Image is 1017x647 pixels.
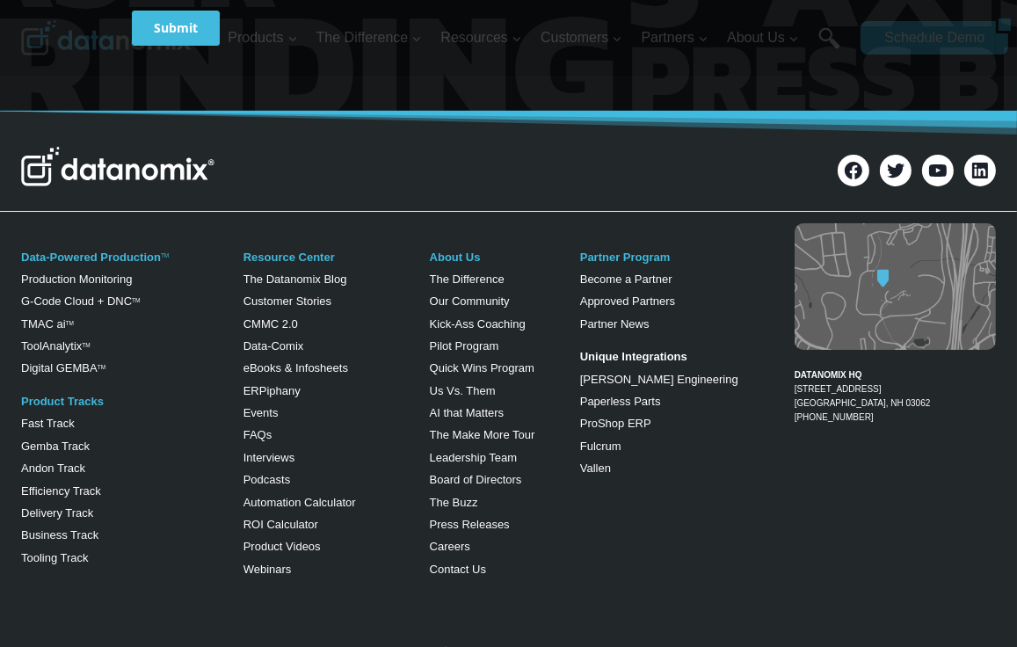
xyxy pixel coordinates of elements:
[430,361,534,374] a: Quick Wins Program
[795,354,996,425] figcaption: [PHONE_NUMBER]
[377,1,433,17] span: Last Name
[239,392,296,404] a: Privacy Policy
[21,339,82,353] a: ToolAnalytix
[66,320,74,326] sup: TM
[430,251,481,264] a: About Us
[21,147,214,185] img: Datanomix Logo
[795,384,931,408] a: [STREET_ADDRESS][GEOGRAPHIC_DATA], NH 03062
[243,563,292,576] a: Webinars
[21,317,74,331] a: TMAC aiTM
[795,223,996,350] img: Datanomix map image
[430,294,510,308] a: Our Community
[21,484,101,498] a: Efficiency Track
[430,406,505,419] a: AI that Matters
[243,518,318,531] a: ROI Calculator
[430,518,510,531] a: Press Releases
[21,440,90,453] a: Gemba Track
[21,417,75,430] a: Fast Track
[21,506,93,520] a: Delivery Track
[795,370,862,380] strong: DATANOMIX HQ
[243,384,301,397] a: ERPiphany
[243,540,321,553] a: Product Videos
[580,462,611,475] a: Vallen
[197,392,223,404] a: Terms
[929,563,1017,647] iframe: Chat Widget
[21,462,85,475] a: Andon Track
[580,273,672,286] a: Become a Partner
[243,473,290,486] a: Podcasts
[377,217,445,233] span: State/Region
[243,451,295,464] a: Interviews
[430,451,518,464] a: Leadership Team
[580,251,671,264] a: Partner Program
[21,273,132,286] a: Production Monitoring
[82,342,90,348] a: TM
[430,273,505,286] a: The Difference
[243,317,298,331] a: CMMC 2.0
[161,252,169,258] a: TM
[243,361,348,374] a: eBooks & Infosheets
[580,395,661,408] a: Paperless Parts
[430,563,486,576] a: Contact Us
[243,273,347,286] a: The Datanomix Blog
[580,317,650,331] a: Partner News
[580,373,738,386] a: [PERSON_NAME] Engineering
[21,395,104,408] a: Product Tracks
[430,473,522,486] a: Board of Directors
[243,294,331,308] a: Customer Stories
[243,496,356,509] a: Automation Calculator
[21,294,140,308] a: G-Code Cloud + DNCTM
[21,551,89,564] a: Tooling Track
[243,251,335,264] a: Resource Center
[243,339,304,353] a: Data-Comix
[430,384,496,397] a: Us Vs. Them
[243,428,272,441] a: FAQs
[580,417,651,430] a: ProShop ERP
[21,361,105,374] a: Digital GEMBATM
[430,339,499,353] a: Pilot Program
[21,251,161,264] a: Data-Powered Production
[98,364,105,370] sup: TM
[132,297,140,303] sup: TM
[580,350,687,363] strong: Unique Integrations
[430,540,470,553] a: Careers
[430,496,478,509] a: The Buzz
[580,294,675,308] a: Approved Partners
[580,440,621,453] a: Fulcrum
[430,428,535,441] a: The Make More Tour
[243,406,279,419] a: Events
[430,317,526,331] a: Kick-Ass Coaching
[21,528,98,542] a: Business Track
[377,73,456,89] span: Phone number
